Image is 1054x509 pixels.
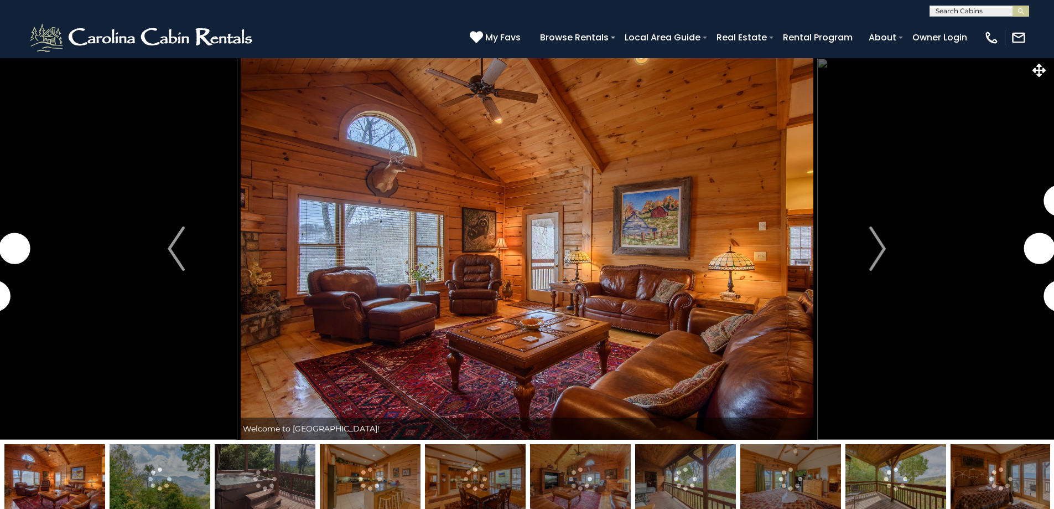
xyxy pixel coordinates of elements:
img: arrow [869,227,886,271]
span: My Favs [485,30,521,44]
button: Next [817,58,938,440]
a: Browse Rentals [534,28,614,47]
img: White-1-2.png [28,21,257,54]
a: My Favs [470,30,523,45]
a: About [863,28,902,47]
img: mail-regular-white.png [1011,30,1026,45]
div: Welcome to [GEOGRAPHIC_DATA]! [237,418,817,440]
a: Rental Program [777,28,858,47]
img: phone-regular-white.png [984,30,999,45]
img: arrow [168,227,184,271]
a: Real Estate [711,28,772,47]
a: Owner Login [907,28,973,47]
a: Local Area Guide [619,28,706,47]
button: Previous [115,58,237,440]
